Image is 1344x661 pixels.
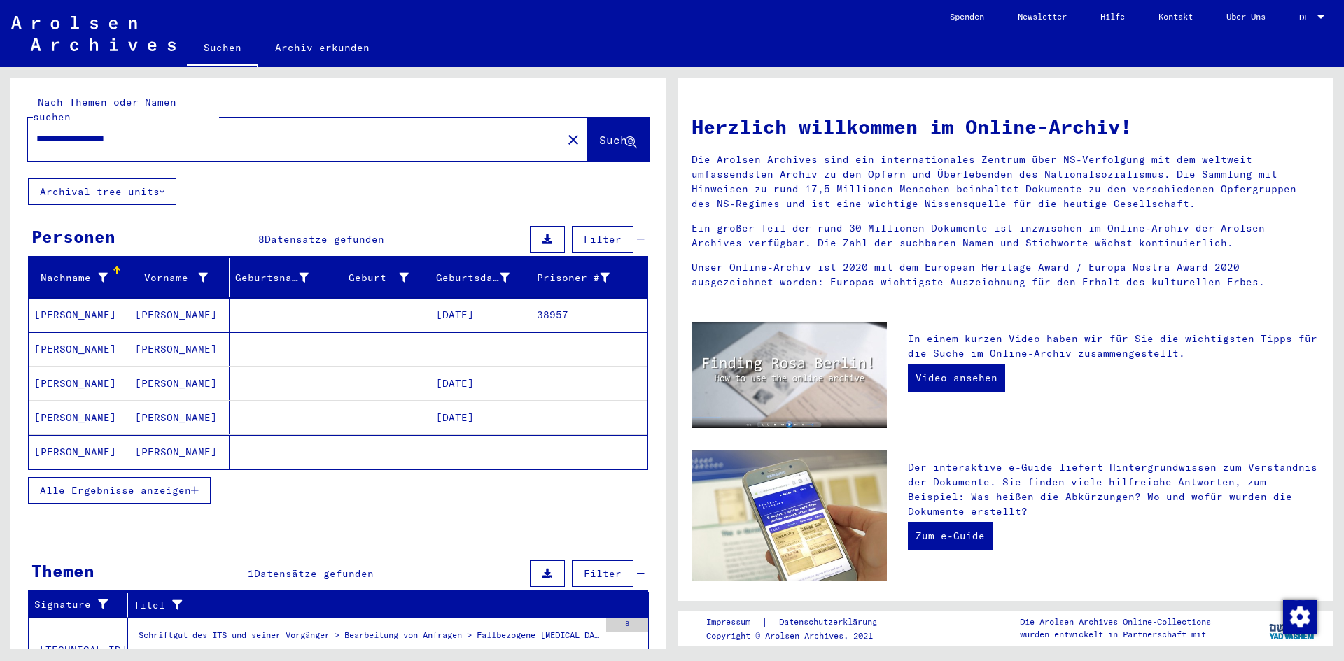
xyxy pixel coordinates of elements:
p: Copyright © Arolsen Archives, 2021 [706,630,894,642]
mat-cell: [PERSON_NAME] [129,332,230,366]
div: Nachname [34,271,108,285]
mat-cell: [PERSON_NAME] [129,435,230,469]
button: Archival tree units [28,178,176,205]
a: Archiv erkunden [258,31,386,64]
span: DE [1299,13,1315,22]
button: Clear [559,125,587,153]
span: Datensätze gefunden [265,233,384,246]
a: Video ansehen [908,364,1005,392]
div: Geburtsdatum [436,271,510,285]
mat-cell: [DATE] [430,298,531,332]
mat-header-cell: Geburtsdatum [430,258,531,297]
mat-header-cell: Prisoner # [531,258,648,297]
div: Prisoner # [537,271,610,285]
img: video.jpg [692,322,887,428]
mat-cell: [PERSON_NAME] [29,367,129,400]
img: eguide.jpg [692,450,887,581]
mat-cell: [DATE] [430,401,531,434]
div: Titel [134,598,614,613]
div: Titel [134,594,631,616]
img: Zustimmung ändern [1283,600,1317,634]
button: Filter [572,226,633,253]
span: 8 [258,233,265,246]
div: Nachname [34,266,129,289]
h1: Herzlich willkommen im Online-Archiv! [692,112,1319,141]
mat-header-cell: Geburt‏ [330,258,431,297]
mat-label: Nach Themen oder Namen suchen [33,96,176,123]
a: Zum e-Guide [908,522,993,550]
div: Geburt‏ [336,271,409,285]
p: Ein großer Teil der rund 30 Millionen Dokumente ist inzwischen im Online-Archiv der Arolsen Archi... [692,221,1319,250]
mat-cell: [PERSON_NAME] [29,332,129,366]
div: Geburtsname [235,271,309,285]
mat-cell: [PERSON_NAME] [29,435,129,469]
a: Suchen [187,31,258,67]
mat-cell: [PERSON_NAME] [129,401,230,434]
mat-cell: [DATE] [430,367,531,400]
p: Die Arolsen Archives Online-Collections [1020,616,1211,628]
div: Prisoner # [537,266,631,289]
div: Zustimmung ändern [1282,599,1316,633]
p: In einem kurzen Video haben wir für Sie die wichtigsten Tipps für die Suche im Online-Archiv zusa... [908,332,1319,361]
span: Suche [599,133,634,147]
mat-icon: close [565,132,582,148]
div: Vorname [135,271,209,285]
p: Die Arolsen Archives sind ein internationales Zentrum über NS-Verfolgung mit dem weltweit umfasse... [692,152,1319,211]
div: 8 [606,618,648,632]
span: 1 [248,567,254,580]
span: Alle Ergebnisse anzeigen [40,484,191,497]
div: Geburt‏ [336,266,430,289]
div: Signature [34,594,127,616]
span: Filter [584,233,622,246]
div: | [706,615,894,630]
div: Geburtsdatum [436,266,531,289]
a: Datenschutzerklärung [768,615,894,630]
div: Geburtsname [235,266,330,289]
span: Filter [584,567,622,580]
div: Personen [31,224,115,249]
mat-cell: [PERSON_NAME] [129,298,230,332]
mat-cell: 38957 [531,298,648,332]
mat-cell: [PERSON_NAME] [29,401,129,434]
mat-cell: [PERSON_NAME] [29,298,129,332]
mat-header-cell: Geburtsname [230,258,330,297]
a: Impressum [706,615,762,630]
p: Unser Online-Archiv ist 2020 mit dem European Heritage Award / Europa Nostra Award 2020 ausgezeic... [692,260,1319,290]
div: Signature [34,597,110,612]
div: Themen [31,558,94,583]
img: yv_logo.png [1266,611,1319,646]
mat-header-cell: Vorname [129,258,230,297]
button: Suche [587,118,649,161]
mat-header-cell: Nachname [29,258,129,297]
button: Filter [572,560,633,587]
span: Datensätze gefunden [254,567,374,580]
p: wurden entwickelt in Partnerschaft mit [1020,628,1211,641]
img: Arolsen_neg.svg [11,16,176,51]
button: Alle Ergebnisse anzeigen [28,477,211,504]
mat-cell: [PERSON_NAME] [129,367,230,400]
p: Der interaktive e-Guide liefert Hintergrundwissen zum Verständnis der Dokumente. Sie finden viele... [908,460,1319,519]
div: Vorname [135,266,230,289]
div: Schriftgut des ITS und seiner Vorgänger > Bearbeitung von Anfragen > Fallbezogene [MEDICAL_DATA] ... [139,629,599,648]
